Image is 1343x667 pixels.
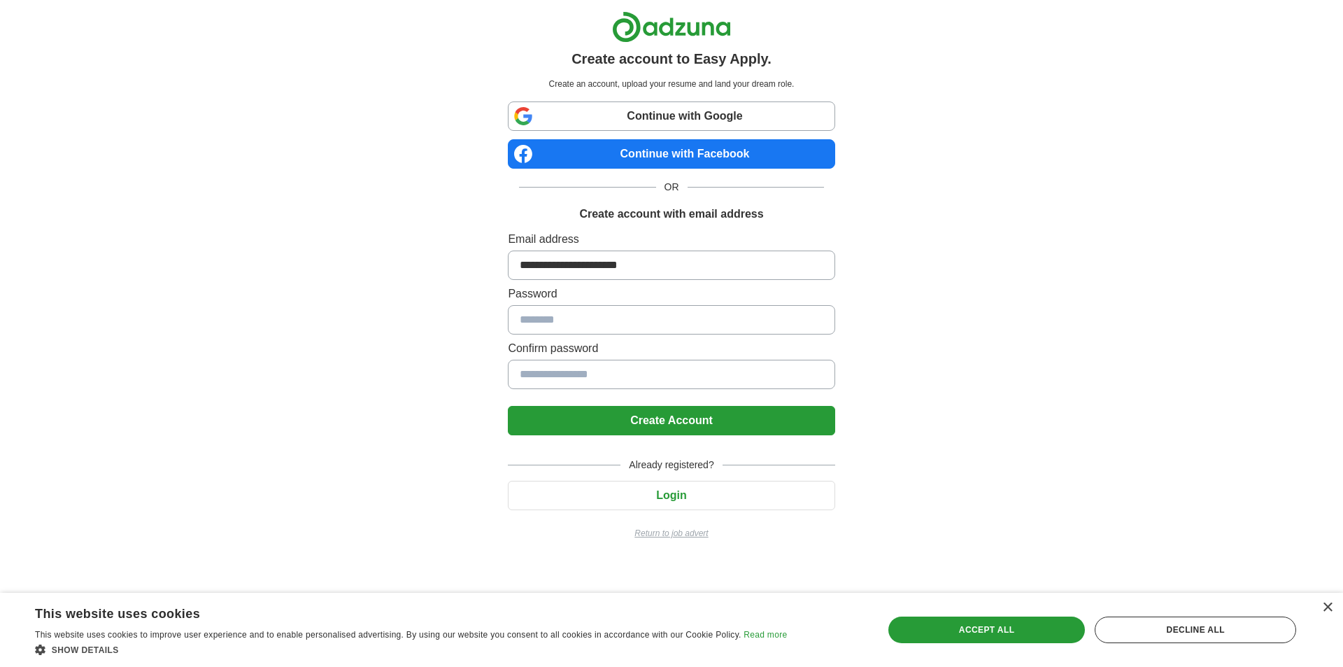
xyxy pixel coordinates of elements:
[508,406,834,435] button: Create Account
[1322,603,1333,613] div: Close
[612,11,731,43] img: Adzuna logo
[508,139,834,169] a: Continue with Facebook
[35,643,787,657] div: Show details
[511,78,832,90] p: Create an account, upload your resume and land your dream role.
[620,458,722,472] span: Already registered?
[571,48,772,69] h1: Create account to Easy Apply.
[508,340,834,357] label: Confirm password
[508,489,834,501] a: Login
[508,101,834,131] a: Continue with Google
[579,206,763,223] h1: Create account with email address
[52,645,119,655] span: Show details
[35,601,752,622] div: This website uses cookies
[1095,617,1296,643] div: Decline all
[888,617,1086,643] div: Accept all
[35,630,741,640] span: This website uses cookies to improve user experience and to enable personalised advertising. By u...
[508,286,834,302] label: Password
[744,630,787,640] a: Read more, opens a new window
[508,527,834,540] a: Return to job advert
[508,231,834,248] label: Email address
[508,481,834,510] button: Login
[656,180,688,195] span: OR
